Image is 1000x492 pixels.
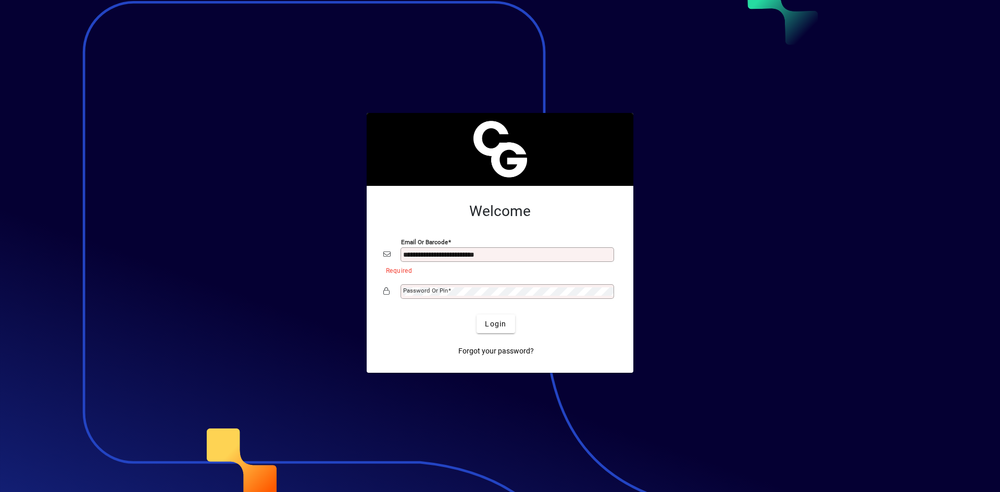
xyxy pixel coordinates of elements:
mat-label: Password or Pin [403,287,448,294]
button: Login [477,314,515,333]
h2: Welcome [383,203,617,220]
a: Forgot your password? [454,342,538,360]
mat-label: Email or Barcode [401,238,448,246]
span: Forgot your password? [458,346,534,357]
mat-error: Required [386,264,608,275]
span: Login [485,319,506,330]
